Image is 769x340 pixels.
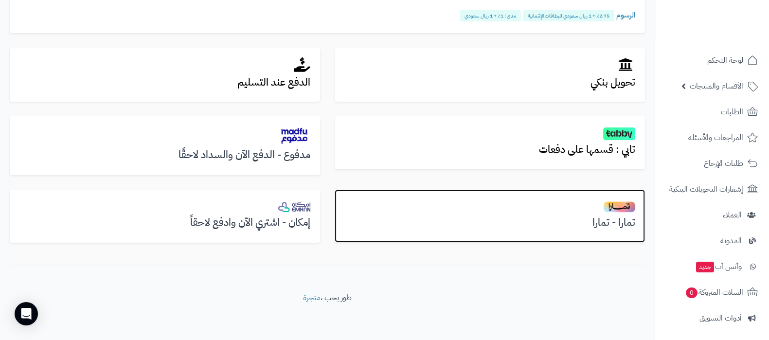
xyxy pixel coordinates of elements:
h3: تمارا - تمارا [344,217,635,228]
a: وآتس آبجديد [661,255,763,278]
span: الطلبات [721,105,743,119]
a: تابي : قسمها على دفعات [335,116,645,169]
img: emkan_bnpl.png [278,202,310,212]
span: الرسوم [616,10,635,20]
span: مدى : 1٪ + 1 ريال سعودي [460,10,521,21]
img: logo-2.png [703,7,760,28]
a: لوحة التحكم [661,49,763,72]
a: الطلبات [661,100,763,124]
h3: مدفوع - الدفع الآن والسداد لاحقًا [19,149,310,161]
h3: تحويل بنكي [344,77,635,88]
h3: إمكان - اشتري الآن وادفع لاحقاً [19,217,310,228]
img: tamarapay.png [603,201,635,213]
h3: الدفع عند التسليم [19,77,310,88]
span: جديد [696,262,714,272]
a: السلات المتروكة0 [661,281,763,304]
img: madfu.png [278,126,310,145]
a: أدوات التسويق [661,306,763,330]
span: لوحة التحكم [707,54,743,67]
a: متجرة [303,292,321,304]
span: المراجعات والأسئلة [688,131,743,144]
div: Open Intercom Messenger [15,302,38,325]
a: إشعارات التحويلات البنكية [661,178,763,201]
span: 0 [686,287,697,298]
span: العملاء [723,208,742,222]
span: طلبات الإرجاع [704,157,743,170]
span: المدونة [720,234,742,248]
a: الدفع عند التسليم [10,48,320,102]
span: إشعارات التحويلات البنكية [669,182,743,196]
a: المدونة [661,229,763,252]
span: أدوات التسويق [699,311,742,325]
a: المراجعات والأسئلة [661,126,763,149]
a: العملاء [661,203,763,227]
h3: تابي : قسمها على دفعات [344,144,635,155]
a: طلبات الإرجاع [661,152,763,175]
span: وآتس آب [695,260,742,273]
img: tabby.png [603,127,635,140]
span: الأقسام والمنتجات [690,79,743,93]
span: 2.75٪ + 1 ريال سعودي للبطاقات الإئتمانية [523,10,614,21]
a: تمارا - تمارا [335,190,645,242]
a: تحويل بنكي [335,48,645,102]
span: السلات المتروكة [685,286,743,299]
